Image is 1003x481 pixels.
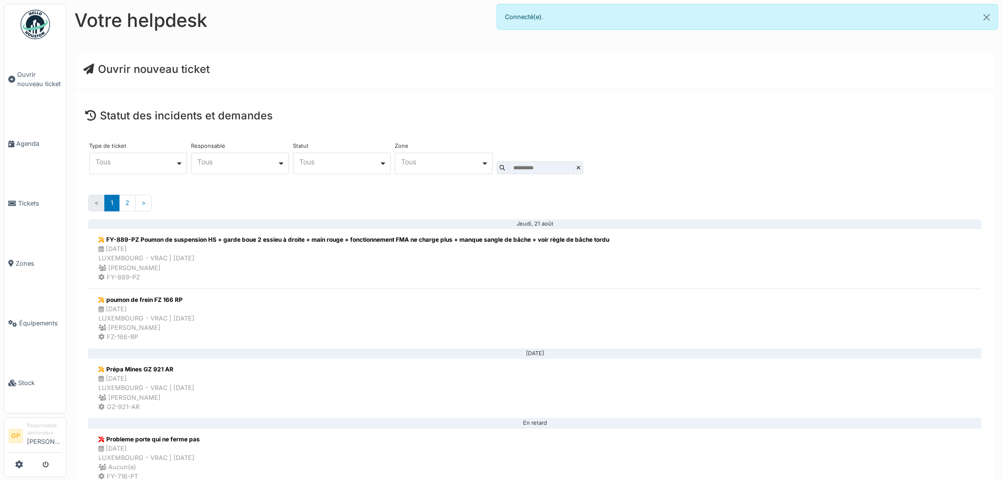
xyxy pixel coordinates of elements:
div: FY-889-PZ [98,273,609,282]
span: Ouvrir nouveau ticket [17,70,62,89]
a: FY-889-PZ Poumon de suspension HS + garde boue 2 essieu à droite + main rouge + fonctionnement FM... [88,229,981,289]
a: GP Responsable demandeur[PERSON_NAME] [8,422,62,453]
a: 1 [104,195,119,211]
div: [DATE] LUXEMBOURG - VRAC | [DATE] [PERSON_NAME] [98,374,194,402]
div: GZ-921-AR [98,402,194,412]
span: Stock [18,378,62,388]
a: Tickets [4,174,66,233]
div: poumon de frein FZ 166 RP [98,296,194,304]
span: Tickets [18,199,62,208]
div: [DATE] [96,353,974,354]
div: Connecté(e). [497,4,998,30]
span: Zones [16,259,62,268]
li: [PERSON_NAME] [27,422,62,450]
div: En retard [96,423,974,424]
div: [DATE] LUXEMBOURG - VRAC | [DATE] [PERSON_NAME] [98,304,194,333]
a: poumon de frein FZ 166 RP [DATE]LUXEMBOURG - VRAC | [DATE] [PERSON_NAME] FZ-166-RP [88,289,981,349]
div: Tous [401,159,481,164]
label: Statut [293,143,309,149]
div: Responsable demandeur [27,422,62,437]
nav: Pages [88,195,981,219]
span: Agenda [16,139,62,148]
div: Prépa Mines GZ 921 AR [98,365,194,374]
div: Tous [299,159,379,164]
div: FZ-166-RP [98,332,194,342]
label: Type de ticket [89,143,126,149]
button: Close [976,4,998,30]
li: GP [8,429,23,443]
div: FY-716-PT [98,472,200,481]
span: Équipements [19,319,62,328]
label: Responsable [191,143,225,149]
a: 2 [119,195,136,211]
div: Tous [197,159,277,164]
a: Équipements [4,293,66,353]
a: Stock [4,353,66,413]
div: Jeudi, 21 août [96,224,974,225]
div: [DATE] LUXEMBOURG - VRAC | [DATE] [PERSON_NAME] [98,244,609,273]
div: Probleme porte qui ne ferme pas [98,435,200,444]
label: Zone [395,143,408,149]
div: FY-889-PZ Poumon de suspension HS + garde boue 2 essieu à droite + main rouge + fonctionnement FM... [98,235,609,244]
div: Tous [96,159,175,164]
a: Ouvrir nouveau ticket [83,63,210,75]
a: Zones [4,233,66,293]
div: [DATE] LUXEMBOURG - VRAC | [DATE] Aucun(e) [98,444,200,472]
a: Prépa Mines GZ 921 AR [DATE]LUXEMBOURG - VRAC | [DATE] [PERSON_NAME] GZ-921-AR [88,358,981,418]
a: Ouvrir nouveau ticket [4,45,66,114]
img: Badge_color-CXgf-gQk.svg [21,10,50,39]
a: Agenda [4,114,66,173]
h4: Statut des incidents et demandes [85,109,984,122]
a: Suivant [135,195,152,211]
